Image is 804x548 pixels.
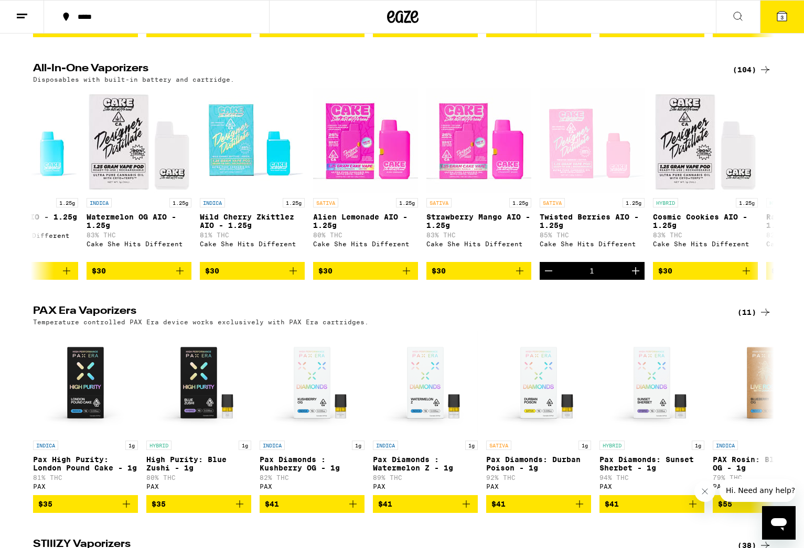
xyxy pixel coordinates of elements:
[589,267,594,275] div: 1
[205,267,219,275] span: $30
[87,88,191,193] img: Cake She Hits Different - Watermelon OG AIO - 1.25g
[426,240,531,247] div: Cake She Hits Different
[486,441,511,450] p: SATIVA
[260,474,365,481] p: 82% THC
[491,500,506,508] span: $41
[486,483,591,490] div: PAX
[313,88,418,193] img: Cake She Hits Different - Alien Lemonade AIO - 1.25g
[33,306,720,319] h2: PAX Era Vaporizers
[432,267,446,275] span: $30
[599,483,704,490] div: PAX
[33,63,720,76] h2: All-In-One Vaporizers
[771,267,786,275] span: $30
[760,1,804,33] button: 3
[313,240,418,247] div: Cake She Hits Different
[146,441,171,450] p: HYBRID
[599,495,704,513] button: Add to bag
[599,331,704,435] img: PAX - Pax Diamonds: Sunset Sherbet - 1g
[694,481,715,502] iframe: Close message
[578,441,591,450] p: 1g
[486,331,591,495] a: Open page for Pax Diamonds: Durban Poison - 1g from PAX
[146,455,251,472] p: High Purity: Blue Zushi - 1g
[373,331,478,435] img: PAX - Pax Diamonds : Watermelon Z - 1g
[653,198,678,207] p: HYBRID
[200,232,305,238] p: 81% THC
[653,262,758,280] button: Add to bag
[33,319,369,325] p: Temperature controlled PAX Era device works exclusively with PAX Era cartridges.
[623,198,645,207] p: 1.25g
[260,331,365,495] a: Open page for Pax Diamonds : Kushberry OG - 1g from PAX
[426,88,531,262] a: Open page for Strawberry Mango AIO - 1.25g from Cake She Hits Different
[146,331,251,495] a: Open page for High Purity: Blue Zushi - 1g from PAX
[33,495,138,513] button: Add to bag
[87,240,191,247] div: Cake She Hits Different
[33,441,58,450] p: INDICA
[426,262,531,280] button: Add to bag
[658,267,672,275] span: $30
[373,441,398,450] p: INDICA
[33,331,138,435] img: PAX - Pax High Purity: London Pound Cake - 1g
[373,483,478,490] div: PAX
[426,198,452,207] p: SATIVA
[653,88,758,193] img: Cake She Hits Different - Cosmic Cookies AIO - 1.25g
[33,474,138,481] p: 81% THC
[87,262,191,280] button: Add to bag
[146,495,251,513] button: Add to bag
[33,331,138,495] a: Open page for Pax High Purity: London Pound Cake - 1g from PAX
[260,441,285,450] p: INDICA
[33,483,138,490] div: PAX
[373,455,478,472] p: Pax Diamonds : Watermelon Z - 1g
[540,262,558,280] button: Decrement
[200,262,305,280] button: Add to bag
[540,232,645,238] p: 85% THC
[733,63,771,76] a: (104)
[713,441,738,450] p: INDICA
[56,198,78,207] p: 1.25g
[283,198,305,207] p: 1.25g
[92,267,106,275] span: $30
[87,213,191,229] p: Watermelon OG AIO - 1.25g
[318,267,333,275] span: $30
[426,88,531,193] img: Cake She Hits Different - Strawberry Mango AIO - 1.25g
[540,88,645,262] a: Open page for Twisted Berries AIO - 1.25g from Cake She Hits Different
[260,455,365,472] p: Pax Diamonds : Kushberry OG - 1g
[313,198,338,207] p: SATIVA
[352,441,365,450] p: 1g
[780,14,784,20] span: 3
[373,495,478,513] button: Add to bag
[313,213,418,229] p: Alien Lemonade AIO - 1.25g
[33,455,138,472] p: Pax High Purity: London Pound Cake - 1g
[627,262,645,280] button: Increment
[720,479,796,502] iframe: Message from company
[718,500,732,508] span: $55
[239,441,251,450] p: 1g
[260,483,365,490] div: PAX
[737,306,771,319] a: (11)
[599,441,625,450] p: HYBRID
[200,88,305,193] img: Cake She Hits Different - Wild Cherry Zkittlez AIO - 1.25g
[465,441,478,450] p: 1g
[736,198,758,207] p: 1.25g
[486,331,591,435] img: PAX - Pax Diamonds: Durban Poison - 1g
[540,213,645,229] p: Twisted Berries AIO - 1.25g
[599,474,704,481] p: 94% THC
[260,495,365,513] button: Add to bag
[653,240,758,247] div: Cake She Hits Different
[33,76,234,83] p: Disposables with built-in battery and cartridge.
[200,198,225,207] p: INDICA
[169,198,191,207] p: 1.25g
[653,213,758,229] p: Cosmic Cookies AIO - 1.25g
[378,500,392,508] span: $41
[260,331,365,435] img: PAX - Pax Diamonds : Kushberry OG - 1g
[87,232,191,238] p: 83% THC
[486,495,591,513] button: Add to bag
[486,455,591,472] p: Pax Diamonds: Durban Poison - 1g
[152,500,166,508] span: $35
[599,455,704,472] p: Pax Diamonds: Sunset Sherbet - 1g
[486,474,591,481] p: 92% THC
[200,213,305,229] p: Wild Cherry Zkittlez AIO - 1.25g
[87,88,191,262] a: Open page for Watermelon OG AIO - 1.25g from Cake She Hits Different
